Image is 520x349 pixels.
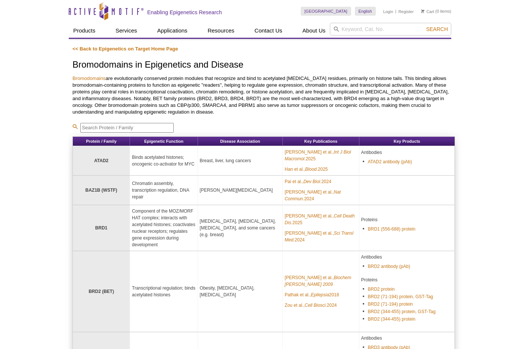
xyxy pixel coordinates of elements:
[130,251,198,332] td: Transcriptional regulation; binds acetylated histones
[368,293,433,300] a: BRD2 (71-194) protein, GST-Tag
[298,24,330,38] a: About Us
[421,9,424,13] img: Your Cart
[361,149,453,156] p: Antibodies
[368,263,410,270] a: BRD2 antibody (pAb)
[361,216,453,223] p: Proteins
[285,166,328,173] a: Han et al.,Blood.2025
[361,277,453,283] p: Proteins
[368,226,415,232] a: BRD1 (556-688) protein
[368,286,395,293] a: BRD2 protein
[285,149,351,161] em: Int J Biol Macromol.
[198,146,283,176] td: Breast, liver, lung cancers
[330,23,451,35] input: Keyword, Cat. No.
[368,158,412,165] a: ATAD2 antibody (pAb)
[285,213,355,225] em: Cell Death Dis.
[85,188,117,193] strong: BAZ1B (WSTF)
[285,274,357,288] a: [PERSON_NAME] et al.,Biochem [PERSON_NAME] 2009
[72,75,106,81] a: Bromodomains
[304,303,326,308] em: Cell Biosci.
[198,176,283,205] td: [PERSON_NAME][MEDICAL_DATA]
[283,137,359,146] th: Key Publications
[130,137,198,146] th: Epigenetic Function
[198,205,283,251] td: [MEDICAL_DATA], [MEDICAL_DATA], [MEDICAL_DATA], and some cancers (e.g. breast)
[285,213,357,226] a: [PERSON_NAME] et al.,Cell Death Dis.2025
[285,231,353,243] em: Sci Transl Med.
[285,230,357,243] a: [PERSON_NAME] et al.,Sci Transl Med.2024
[285,189,341,201] em: Nat Commun.
[421,9,434,14] a: Cart
[359,137,455,146] th: Key Products
[383,9,393,14] a: Login
[426,26,448,32] span: Search
[421,7,451,16] li: (0 items)
[368,316,415,322] a: BRD2 (344-455) protein
[198,251,283,332] td: Obesity, [MEDICAL_DATA], [MEDICAL_DATA]
[130,205,198,251] td: Component of the MOZ/MORF HAT complex; interacts with acetylated histones; coactivates nuclear re...
[130,146,198,176] td: Binds acetylated histones; oncogenic co-activator for MYC
[198,137,283,146] th: Disease Association
[80,123,174,133] input: Search Protein / Family
[72,46,178,52] a: << Back to Epigenetics on Target Home Page
[153,24,192,38] a: Applications
[368,301,413,308] a: BRD2 (71-194) protein
[69,24,100,38] a: Products
[89,289,114,294] strong: BRD2 (BET)
[305,167,318,172] em: Blood.
[95,225,108,231] strong: BRD1
[285,291,339,298] a: Pathak et al.,Epilepsia2018
[368,308,436,315] a: BRD2 (344-455) protein, GST-Tag
[285,302,337,309] a: Zou et al.,Cell Biosci.2024
[285,149,357,162] a: [PERSON_NAME] et al.,Int J Biol Macromol.2025
[303,179,321,184] em: Dev Biol.
[250,24,287,38] a: Contact Us
[285,178,331,185] a: Pai et al.,Dev Biol.2024
[424,26,450,33] button: Search
[73,137,130,146] th: Protein / Family
[398,9,414,14] a: Register
[311,292,329,297] em: Epilepsia
[361,254,453,260] p: Antibodies
[147,9,222,16] h2: Enabling Epigenetics Research
[72,60,455,71] h1: Bromodomains in Epigenetics and Disease
[111,24,142,38] a: Services
[285,275,351,287] em: Biochem [PERSON_NAME] 2009
[94,158,108,163] strong: ATAD2
[301,7,351,16] a: [GEOGRAPHIC_DATA]
[130,176,198,205] td: Chromatin assembly, transcription regulation, DNA repair
[285,189,357,202] a: [PERSON_NAME] et al.,Nat Commun.2024
[361,335,453,342] p: Antibodies
[395,7,396,16] li: |
[203,24,239,38] a: Resources
[72,75,455,115] p: are evolutionarily conserved protein modules that recognize and bind to acetylated [MEDICAL_DATA]...
[355,7,376,16] a: English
